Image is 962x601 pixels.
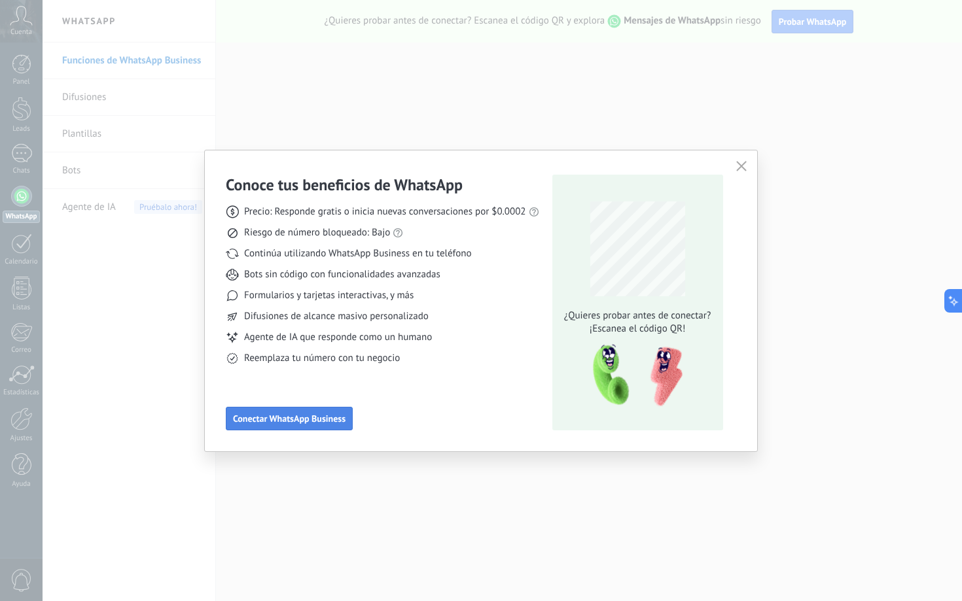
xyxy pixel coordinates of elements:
[226,175,463,195] h3: Conoce tus beneficios de WhatsApp
[244,247,471,260] span: Continúa utilizando WhatsApp Business en tu teléfono
[233,414,346,423] span: Conectar WhatsApp Business
[244,331,432,344] span: Agente de IA que responde como un humano
[244,205,526,218] span: Precio: Responde gratis o inicia nuevas conversaciones por $0.0002
[244,310,429,323] span: Difusiones de alcance masivo personalizado
[560,322,715,335] span: ¡Escanea el código QR!
[560,309,715,322] span: ¿Quieres probar antes de conectar?
[244,352,400,365] span: Reemplaza tu número con tu negocio
[582,341,685,411] img: qr-pic-1x.png
[244,226,390,239] span: Riesgo de número bloqueado: Bajo
[244,268,440,281] span: Bots sin código con funcionalidades avanzadas
[226,407,353,430] button: Conectar WhatsApp Business
[244,289,414,302] span: Formularios y tarjetas interactivas, y más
